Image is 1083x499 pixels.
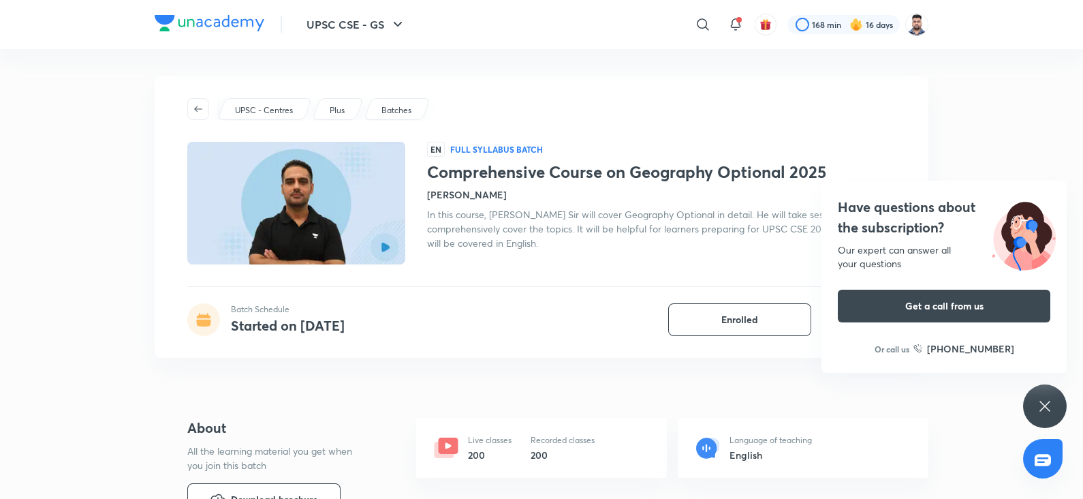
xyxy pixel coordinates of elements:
h6: [PHONE_NUMBER] [927,342,1014,356]
div: Our expert can answer all your questions [838,243,1050,271]
p: UPSC - Centres [235,104,293,117]
p: Batch Schedule [231,303,345,316]
h1: Comprehensive Course on Geography Optional 2025 [427,162,896,182]
span: In this course, [PERSON_NAME] Sir will cover Geography Optional in detail. He will take sessions ... [427,208,885,249]
p: Or call us [875,343,909,355]
img: avatar [759,18,772,31]
h4: About [187,418,373,438]
p: Full Syllabus Batch [450,144,543,155]
a: UPSC - Centres [233,104,296,117]
a: [PHONE_NUMBER] [913,342,1014,356]
h4: Have questions about the subscription? [838,197,1050,238]
h6: English [729,448,812,462]
span: EN [427,142,445,157]
a: Company Logo [155,15,264,35]
button: avatar [755,14,776,35]
span: Enrolled [721,313,758,327]
h4: Started on [DATE] [231,316,345,335]
a: Plus [328,104,347,117]
a: Batches [379,104,414,117]
p: All the learning material you get when you join this batch [187,444,363,472]
h6: 200 [468,448,512,462]
p: Plus [330,104,345,117]
p: Recorded classes [531,434,595,447]
img: Company Logo [155,15,264,31]
p: Live classes [468,434,512,447]
img: Thumbnail [185,140,407,266]
p: Language of teaching [729,434,812,447]
h4: [PERSON_NAME] [427,187,507,202]
p: Batches [381,104,411,117]
h6: 200 [531,448,595,462]
img: Maharaj Singh [905,13,928,36]
img: streak [849,18,863,31]
button: Enrolled [668,303,811,336]
button: UPSC CSE - GS [298,11,414,38]
img: ttu_illustration_new.svg [981,197,1067,271]
button: Get a call from us [838,290,1050,322]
